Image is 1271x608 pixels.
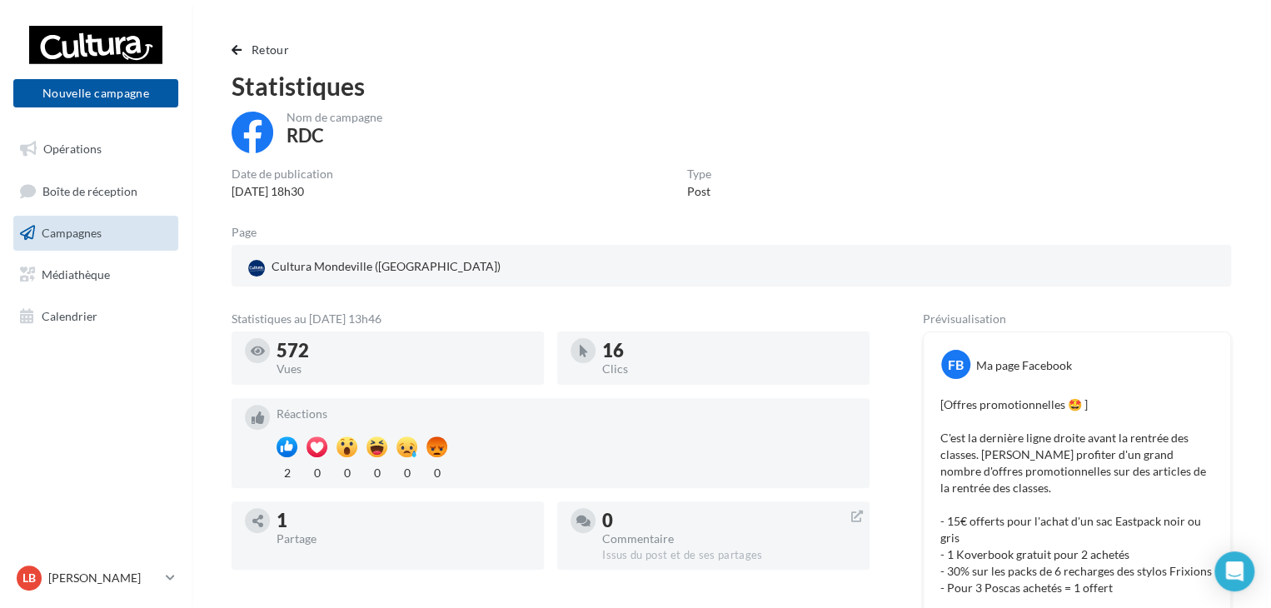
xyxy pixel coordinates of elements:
div: Vues [277,363,531,375]
div: RDC [287,127,324,145]
a: LB [PERSON_NAME] [13,562,178,594]
button: Retour [232,40,296,60]
div: 16 [602,341,856,360]
div: Réactions [277,408,856,420]
div: Page [232,227,270,238]
p: [PERSON_NAME] [48,570,159,586]
div: Cultura Mondeville ([GEOGRAPHIC_DATA]) [245,255,504,280]
div: Issus du post et de ses partages [602,548,856,563]
div: Partage [277,533,531,545]
a: Cultura Mondeville ([GEOGRAPHIC_DATA]) [245,255,569,280]
div: 0 [307,461,327,481]
div: 1 [277,511,531,530]
div: Post [687,183,711,200]
div: Statistiques au [DATE] 13h46 [232,313,870,325]
a: Opérations [10,132,182,167]
div: 572 [277,341,531,360]
div: Clics [602,363,856,375]
div: Open Intercom Messenger [1214,551,1254,591]
div: 0 [602,511,856,530]
button: Nouvelle campagne [13,79,178,107]
div: Nom de campagne [287,112,382,123]
div: Ma page Facebook [976,357,1072,374]
div: Commentaire [602,533,856,545]
a: Campagnes [10,216,182,251]
a: Calendrier [10,299,182,334]
div: Date de publication [232,168,333,180]
span: Calendrier [42,308,97,322]
span: LB [22,570,36,586]
div: [DATE] 18h30 [232,183,333,200]
a: Boîte de réception [10,173,182,209]
div: Statistiques [232,73,1231,98]
span: Opérations [43,142,102,156]
div: Prévisualisation [923,313,1231,325]
div: 0 [336,461,357,481]
span: Retour [252,42,289,57]
div: 2 [277,461,297,481]
span: Campagnes [42,226,102,240]
span: Médiathèque [42,267,110,282]
span: Boîte de réception [42,183,137,197]
div: FB [941,350,970,379]
div: Type [687,168,711,180]
div: 0 [366,461,387,481]
div: 0 [426,461,447,481]
div: 0 [396,461,417,481]
a: Médiathèque [10,257,182,292]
